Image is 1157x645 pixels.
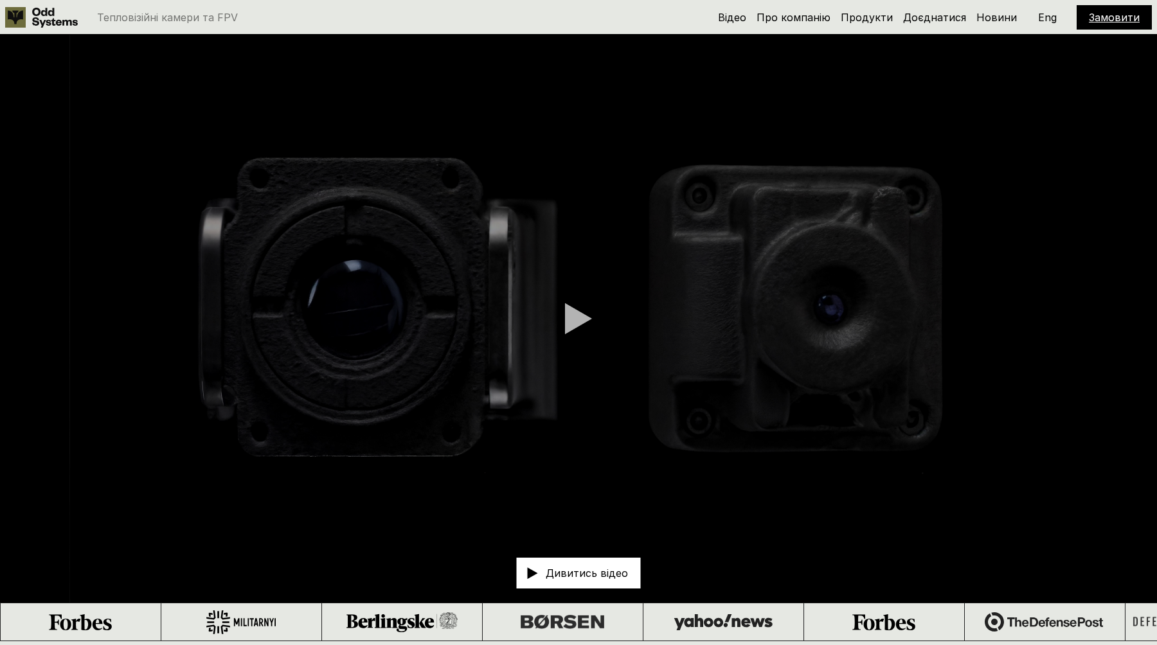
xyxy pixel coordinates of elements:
[903,11,966,24] a: Доєднатися
[1089,11,1140,24] a: Замовити
[757,11,830,24] a: Про компанію
[976,11,1017,24] a: Новини
[546,568,628,578] p: Дивитись відео
[718,11,746,24] a: Відео
[97,12,238,22] p: Тепловізійні камери та FPV
[841,11,893,24] a: Продукти
[1038,12,1057,22] p: Eng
